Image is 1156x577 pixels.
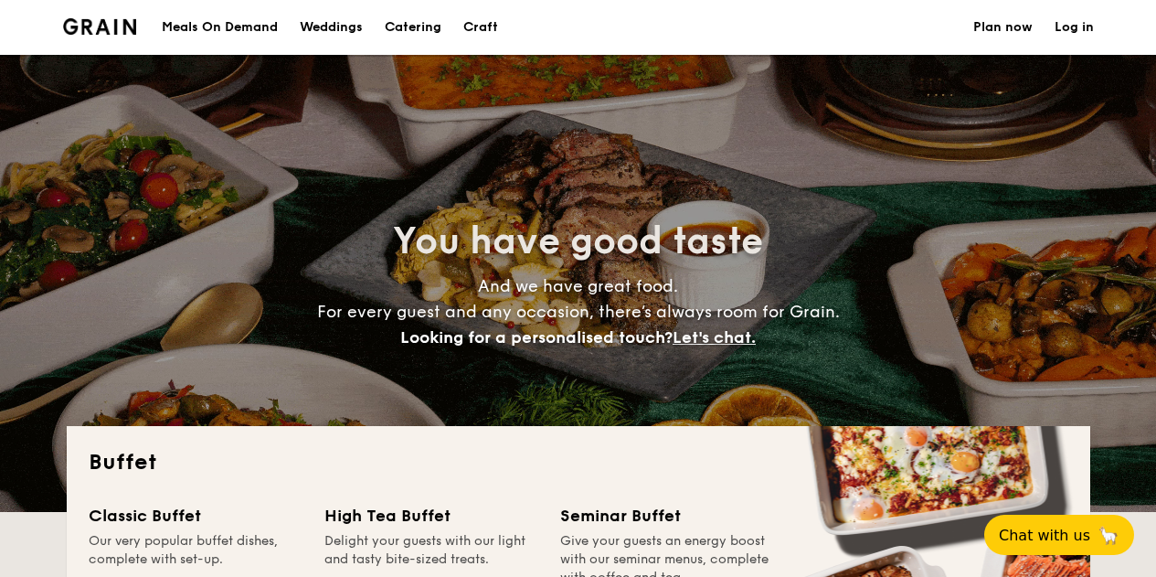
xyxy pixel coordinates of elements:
span: Looking for a personalised touch? [400,327,673,347]
span: 🦙 [1098,525,1119,546]
span: And we have great food. For every guest and any occasion, there’s always room for Grain. [317,276,840,347]
a: Logotype [63,18,137,35]
span: You have good taste [393,219,763,263]
span: Let's chat. [673,327,756,347]
img: Grain [63,18,137,35]
div: Classic Buffet [89,503,302,529]
h2: Buffet [89,448,1068,477]
button: Chat with us🦙 [984,515,1134,555]
div: Seminar Buffet [560,503,774,529]
div: High Tea Buffet [324,503,538,529]
span: Chat with us [999,527,1090,544]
